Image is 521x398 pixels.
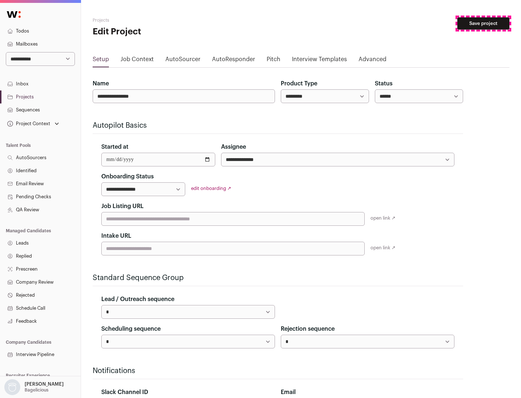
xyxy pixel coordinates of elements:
[93,79,109,88] label: Name
[93,26,232,38] h1: Edit Project
[101,143,128,151] label: Started at
[267,55,280,67] a: Pitch
[165,55,200,67] a: AutoSourcer
[457,17,509,30] button: Save project
[93,366,463,376] h2: Notifications
[359,55,386,67] a: Advanced
[101,388,148,397] label: Slack Channel ID
[93,120,463,131] h2: Autopilot Basics
[3,379,65,395] button: Open dropdown
[93,273,463,283] h2: Standard Sequence Group
[212,55,255,67] a: AutoResponder
[25,381,64,387] p: [PERSON_NAME]
[93,55,109,67] a: Setup
[281,388,454,397] div: Email
[120,55,154,67] a: Job Context
[292,55,347,67] a: Interview Templates
[101,202,144,211] label: Job Listing URL
[4,379,20,395] img: nopic.png
[3,7,25,22] img: Wellfound
[25,387,48,393] p: Bagelicious
[101,172,154,181] label: Onboarding Status
[281,325,335,333] label: Rejection sequence
[221,143,246,151] label: Assignee
[101,232,131,240] label: Intake URL
[375,79,393,88] label: Status
[101,325,161,333] label: Scheduling sequence
[191,186,231,191] a: edit onboarding ↗
[6,119,60,129] button: Open dropdown
[93,17,232,23] h2: Projects
[281,79,317,88] label: Product Type
[6,121,50,127] div: Project Context
[101,295,174,304] label: Lead / Outreach sequence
